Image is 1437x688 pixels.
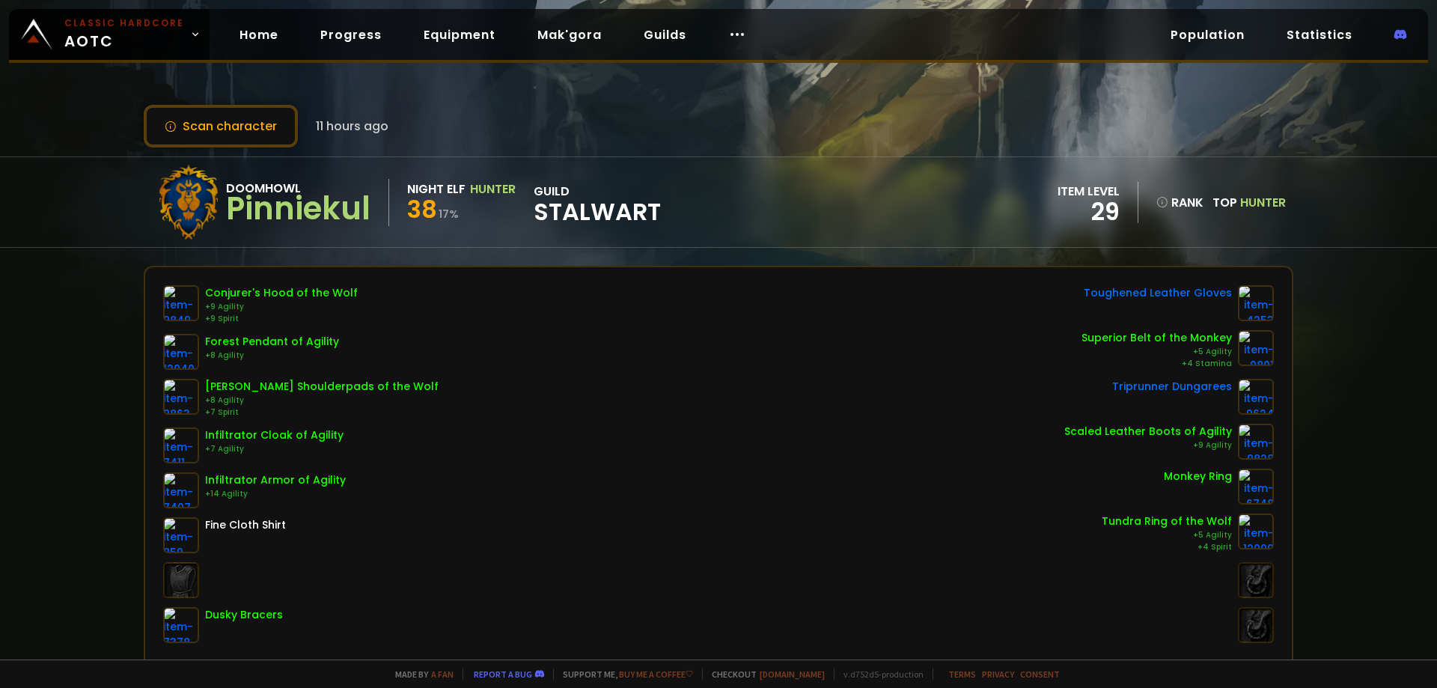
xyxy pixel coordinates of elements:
div: Fine Cloth Shirt [205,517,286,533]
div: +5 Agility [1102,529,1232,541]
a: Classic HardcoreAOTC [9,9,210,60]
div: Night Elf [407,180,466,198]
div: rank [1156,193,1203,212]
div: +9 Agility [1064,439,1232,451]
span: Checkout [702,669,825,680]
div: Hunter [470,180,516,198]
a: Progress [308,19,394,50]
div: guild [534,182,661,223]
div: Infiltrator Cloak of Agility [205,427,344,443]
small: Classic Hardcore [64,16,184,30]
div: Superior Belt of the Monkey [1081,330,1232,346]
div: Scaled Leather Boots of Agility [1064,424,1232,439]
a: Terms [948,669,976,680]
img: item-7378 [163,607,199,643]
div: Tundra Ring of the Wolf [1102,514,1232,529]
div: +8 Agility [205,395,439,407]
span: Support me, [553,669,693,680]
span: Stalwart [534,201,661,223]
a: Statistics [1275,19,1364,50]
span: Made by [386,669,454,680]
div: Forest Pendant of Agility [205,334,339,350]
span: AOTC [64,16,184,52]
button: Scan character [144,105,298,147]
img: item-12009 [1238,514,1274,550]
img: item-9624 [1238,379,1274,415]
div: +7 Agility [205,443,344,455]
a: Privacy [982,669,1014,680]
span: 11 hours ago [316,117,388,136]
div: +9 Spirit [205,313,358,325]
small: 17 % [439,207,459,222]
a: Equipment [412,19,507,50]
img: item-4253 [1238,285,1274,321]
div: Pinniekul [226,198,370,220]
img: item-9849 [163,285,199,321]
div: Doomhowl [226,179,370,198]
img: item-9863 [163,379,199,415]
img: item-9828 [1238,424,1274,460]
div: +4 Stamina [1081,358,1232,370]
img: item-7407 [163,472,199,508]
img: item-9801 [1238,330,1274,366]
a: Consent [1020,669,1060,680]
div: item level [1058,182,1120,201]
a: Mak'gora [525,19,614,50]
a: Population [1159,19,1257,50]
div: Triprunner Dungarees [1112,379,1232,395]
img: item-859 [163,517,199,553]
a: [DOMAIN_NAME] [760,669,825,680]
div: 29 [1058,201,1120,223]
div: Dusky Bracers [205,607,283,623]
div: +5 Agility [1081,346,1232,358]
div: +8 Agility [205,350,339,362]
img: item-7411 [163,427,199,463]
div: +7 Spirit [205,407,439,418]
a: Guilds [632,19,698,50]
div: Top [1212,193,1286,212]
div: +9 Agility [205,301,358,313]
div: +4 Spirit [1102,541,1232,553]
img: item-12040 [163,334,199,370]
div: Conjurer's Hood of the Wolf [205,285,358,301]
div: Toughened Leather Gloves [1084,285,1232,301]
a: Report a bug [474,669,532,680]
a: a fan [431,669,454,680]
div: [PERSON_NAME] Shoulderpads of the Wolf [205,379,439,395]
div: Monkey Ring [1164,469,1232,484]
div: Infiltrator Armor of Agility [205,472,346,488]
span: v. d752d5 - production [834,669,924,680]
span: Hunter [1240,194,1286,211]
a: Buy me a coffee [619,669,693,680]
img: item-6748 [1238,469,1274,505]
span: 38 [407,192,437,226]
div: +14 Agility [205,488,346,500]
a: Home [228,19,290,50]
